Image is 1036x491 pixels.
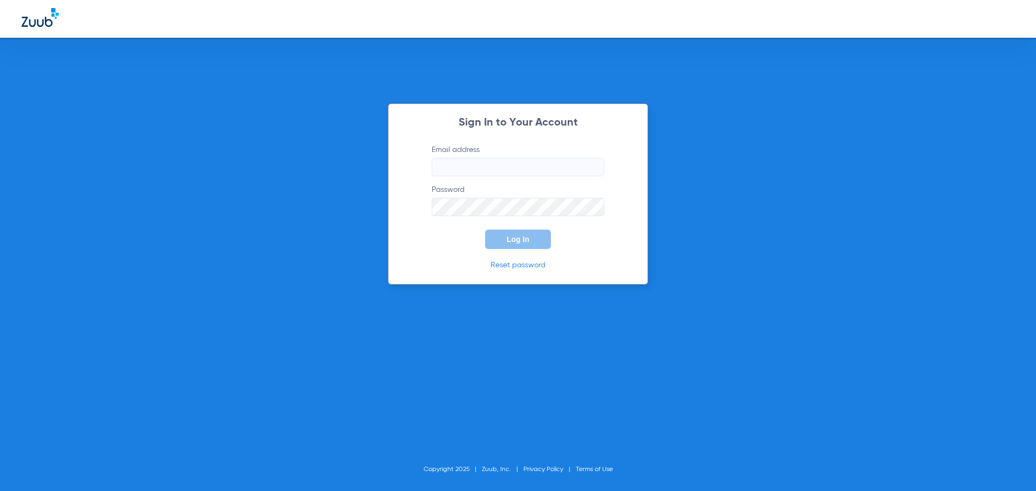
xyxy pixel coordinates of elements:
button: Log In [485,230,551,249]
a: Privacy Policy [523,466,563,473]
li: Zuub, Inc. [482,464,523,475]
li: Copyright 2025 [424,464,482,475]
span: Log In [507,235,529,244]
img: Zuub Logo [22,8,59,27]
iframe: Chat Widget [982,439,1036,491]
label: Password [432,184,604,216]
a: Terms of Use [576,466,613,473]
input: Email address [432,158,604,176]
input: Password [432,198,604,216]
a: Reset password [490,261,546,269]
h2: Sign In to Your Account [415,117,621,128]
label: Email address [432,144,604,176]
